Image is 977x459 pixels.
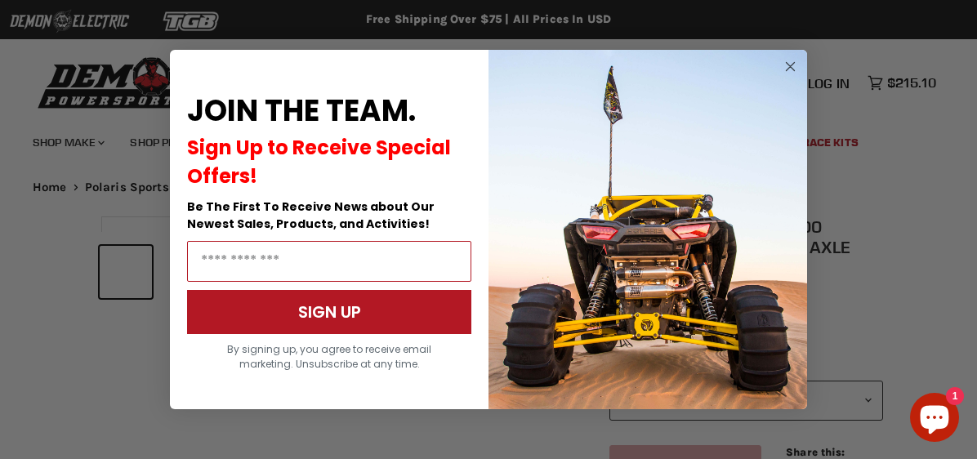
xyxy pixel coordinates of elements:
span: Sign Up to Receive Special Offers! [187,134,451,189]
img: a9095488-b6e7-41ba-879d-588abfab540b.jpeg [488,50,807,409]
input: Email Address [187,241,471,282]
button: SIGN UP [187,290,471,334]
span: By signing up, you agree to receive email marketing. Unsubscribe at any time. [227,342,431,371]
span: JOIN THE TEAM. [187,90,416,131]
inbox-online-store-chat: Shopify online store chat [905,393,964,446]
span: Be The First To Receive News about Our Newest Sales, Products, and Activities! [187,198,435,232]
button: Close dialog [780,56,801,77]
